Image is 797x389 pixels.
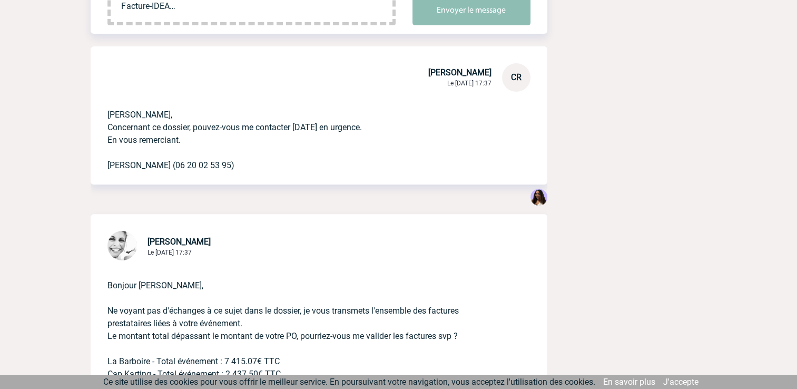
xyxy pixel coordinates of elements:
[107,92,501,172] p: [PERSON_NAME], Concernant ce dossier, pouvez-vous me contacter [DATE] en urgence. En vous remerci...
[447,80,491,87] span: Le [DATE] 17:37
[428,67,491,77] span: [PERSON_NAME]
[530,189,547,206] img: 131234-0.jpg
[663,377,698,387] a: J'accepte
[603,377,655,387] a: En savoir plus
[511,72,522,82] span: CR
[107,231,137,260] img: 103013-0.jpeg
[147,249,192,256] span: Le [DATE] 17:37
[530,189,547,208] div: Jessica NETO BOGALHO 27 Août 2025 à 10:23
[103,377,595,387] span: Ce site utilise des cookies pour vous offrir le meilleur service. En poursuivant votre navigation...
[147,237,211,247] span: [PERSON_NAME]
[121,1,176,11] span: Facture-IDEAL MEETIN...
